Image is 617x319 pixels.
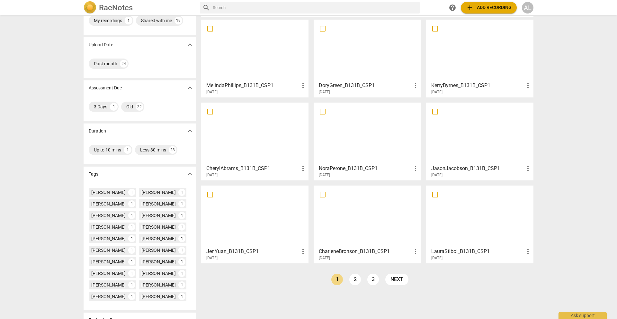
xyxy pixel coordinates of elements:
h3: NoraPerone_B131B_CSP1 [319,165,412,172]
span: more_vert [412,165,419,172]
a: JenYuan_B131B_CSP1[DATE] [203,188,306,260]
button: Show more [185,83,195,93]
div: [PERSON_NAME] [141,235,176,242]
div: 1 [110,103,118,111]
a: Help [447,2,458,14]
div: [PERSON_NAME] [141,247,176,253]
span: [DATE] [431,172,443,178]
span: more_vert [524,248,532,255]
div: [PERSON_NAME] [91,259,126,265]
span: [DATE] [206,255,218,261]
div: 1 [178,212,185,219]
div: 1 [178,258,185,265]
div: Shared with me [141,17,172,24]
span: expand_more [186,84,194,92]
div: 1 [128,200,135,207]
span: expand_more [186,127,194,135]
span: [DATE] [206,89,218,95]
span: search [202,4,210,12]
div: 1 [178,281,185,288]
a: next [385,274,408,285]
div: 24 [120,60,128,68]
div: Up to 10 mins [94,147,121,153]
button: Show more [185,126,195,136]
h3: JasonJacobson_B131B_CSP1 [431,165,524,172]
a: Page 2 [349,274,361,285]
div: [PERSON_NAME] [91,270,126,277]
div: 1 [128,235,135,242]
span: expand_more [186,41,194,49]
span: help [449,4,456,12]
a: KerryByrnes_B131B_CSP1[DATE] [428,22,531,95]
h3: LauraStibol_B131B_CSP1 [431,248,524,255]
span: add [466,4,474,12]
a: DoryGreen_B131B_CSP1[DATE] [316,22,419,95]
div: [PERSON_NAME] [91,201,126,207]
input: Search [213,3,417,13]
span: more_vert [412,82,419,89]
div: 1 [128,189,135,196]
div: [PERSON_NAME] [91,293,126,300]
div: 1 [178,223,185,231]
div: 1 [128,270,135,277]
h3: DoryGreen_B131B_CSP1 [319,82,412,89]
div: AL [522,2,533,14]
button: Show more [185,40,195,50]
div: [PERSON_NAME] [141,293,176,300]
div: 19 [174,17,182,24]
div: [PERSON_NAME] [141,212,176,219]
span: more_vert [412,248,419,255]
span: more_vert [299,82,307,89]
a: MelindaPhillips_B131B_CSP1[DATE] [203,22,306,95]
a: LogoRaeNotes [84,1,195,14]
div: 1 [128,247,135,254]
h3: MelindaPhillips_B131B_CSP1 [206,82,299,89]
div: 1 [178,189,185,196]
span: more_vert [524,82,532,89]
span: more_vert [299,248,307,255]
div: [PERSON_NAME] [141,282,176,288]
div: 22 [136,103,143,111]
span: [DATE] [319,172,330,178]
button: Show more [185,169,195,179]
div: [PERSON_NAME] [141,259,176,265]
span: [DATE] [319,89,330,95]
h3: JenYuan_B131B_CSP1 [206,248,299,255]
div: 23 [169,146,176,154]
span: more_vert [524,165,532,172]
div: 1 [128,281,135,288]
div: 1 [178,200,185,207]
div: [PERSON_NAME] [91,235,126,242]
a: CharleneBronson_B131B_CSP1[DATE] [316,188,419,260]
p: Upload Date [89,41,113,48]
a: LauraStibol_B131B_CSP1[DATE] [428,188,531,260]
div: My recordings [94,17,122,24]
a: JasonJacobson_B131B_CSP1[DATE] [428,105,531,178]
span: [DATE] [319,255,330,261]
div: [PERSON_NAME] [91,212,126,219]
div: 1 [128,212,135,219]
div: [PERSON_NAME] [91,224,126,230]
span: expand_more [186,170,194,178]
div: [PERSON_NAME] [141,189,176,196]
div: 1 [128,293,135,300]
a: Page 3 [367,274,379,285]
a: CherylAbrams_B131B_CSP1[DATE] [203,105,306,178]
div: 3 Days [94,104,107,110]
div: Old [126,104,133,110]
div: [PERSON_NAME] [141,224,176,230]
div: [PERSON_NAME] [91,189,126,196]
span: [DATE] [206,172,218,178]
div: 1 [178,247,185,254]
div: 1 [178,270,185,277]
div: 1 [124,146,131,154]
img: Logo [84,1,96,14]
h3: CharleneBronson_B131B_CSP1 [319,248,412,255]
div: [PERSON_NAME] [91,247,126,253]
div: 1 [178,293,185,300]
div: Ask support [559,312,607,319]
div: [PERSON_NAME] [91,282,126,288]
h3: KerryByrnes_B131B_CSP1 [431,82,524,89]
div: 1 [125,17,132,24]
div: Less 30 mins [140,147,166,153]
